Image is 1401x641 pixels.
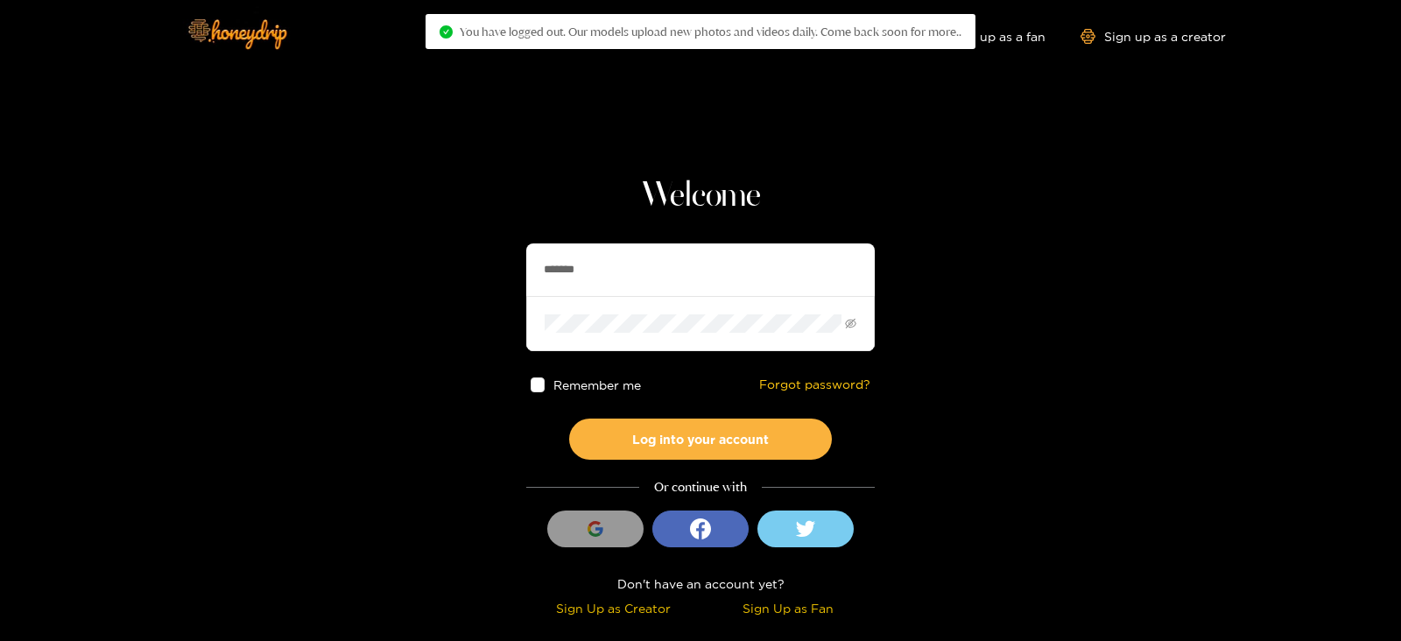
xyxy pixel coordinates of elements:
span: eye-invisible [845,318,856,329]
a: Sign up as a creator [1081,29,1226,44]
a: Sign up as a fan [926,29,1045,44]
div: Or continue with [526,477,875,497]
h1: Welcome [526,175,875,217]
div: Don't have an account yet? [526,574,875,594]
span: Remember me [554,378,642,391]
button: Log into your account [569,419,832,460]
div: Sign Up as Fan [705,598,870,618]
div: Sign Up as Creator [531,598,696,618]
span: You have logged out. Our models upload new photos and videos daily. Come back soon for more.. [460,25,961,39]
a: Forgot password? [759,377,870,392]
span: check-circle [440,25,453,39]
